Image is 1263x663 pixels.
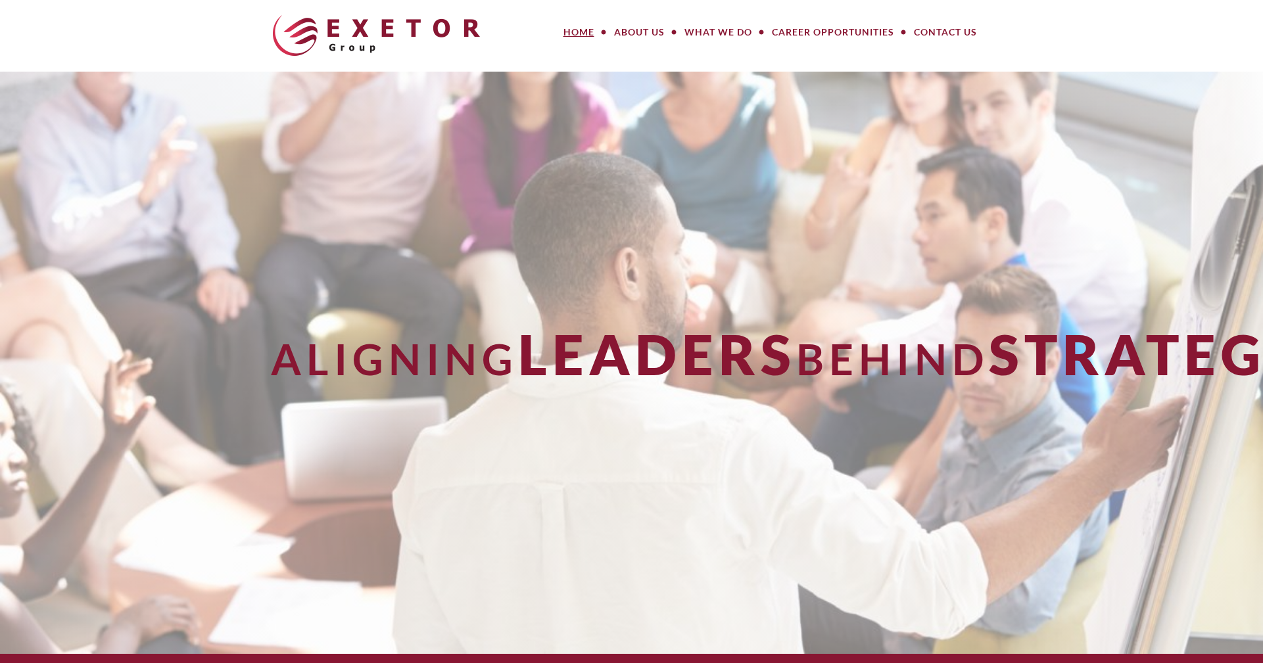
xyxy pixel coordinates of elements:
a: What We Do [675,19,762,45]
a: Career Opportunities [762,19,904,45]
span: Leaders [518,321,796,387]
a: Home [554,19,604,45]
a: Contact Us [904,19,987,45]
img: The Exetor Group [273,15,480,56]
a: About Us [604,19,675,45]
